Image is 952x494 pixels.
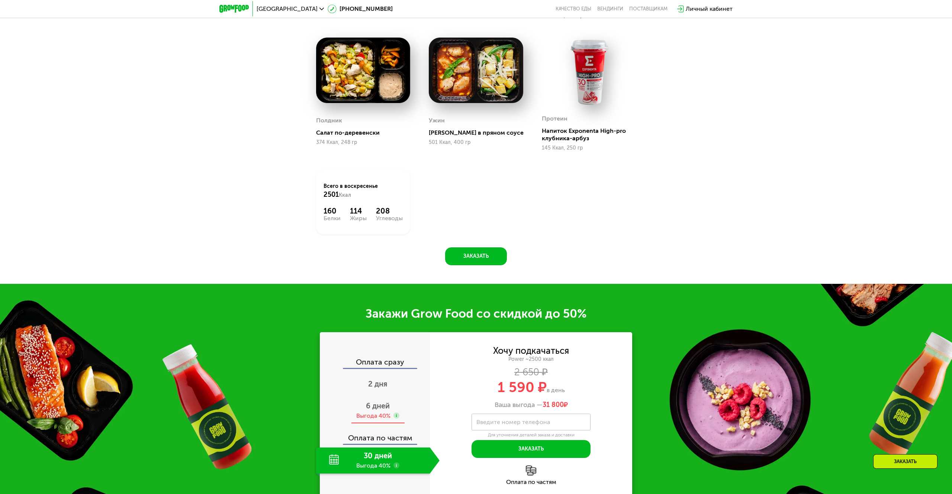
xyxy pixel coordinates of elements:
div: Личный кабинет [686,4,733,13]
span: 1 590 ₽ [498,379,547,396]
span: 2501 [324,190,339,199]
div: 374 Ккал, 248 гр [316,139,410,145]
div: Для уточнения деталей заказа и доставки [472,432,591,438]
div: Оплата по частям [430,479,632,485]
span: [GEOGRAPHIC_DATA] [257,6,318,12]
div: Power ~2500 ккал [430,356,632,363]
span: ₽ [543,401,568,409]
div: Протеин [542,113,567,124]
div: 160 [324,206,341,215]
div: Углеводы [376,215,403,221]
div: 501 Ккал, 400 гр [429,139,523,145]
div: Жиры [350,215,367,221]
div: Белки [324,215,341,221]
a: [PHONE_NUMBER] [328,4,393,13]
span: 2 дня [368,379,387,388]
div: Ужин [429,115,445,126]
label: Введите номер телефона [476,420,550,424]
div: поставщикам [629,6,668,12]
img: l6xcnZfty9opOoJh.png [526,465,536,476]
div: Оплата по частям [321,427,430,444]
div: Оплата сразу [321,358,430,368]
div: Полдник [316,115,342,126]
button: Заказать [472,440,591,458]
div: 114 [350,206,367,215]
div: 2 650 ₽ [430,368,632,376]
div: [PERSON_NAME] в пряном соусе [429,129,529,137]
span: 31 800 [543,401,564,409]
a: Качество еды [556,6,591,12]
div: Заказать [873,454,937,469]
a: Вендинги [597,6,623,12]
button: Заказать [445,247,507,265]
div: 145 Ккал, 250 гр [542,145,636,151]
div: Хочу подкачаться [493,347,569,355]
div: Всего в воскресенье [324,183,403,199]
div: Ваша выгода — [430,401,632,409]
span: Ккал [339,192,351,198]
span: 6 дней [366,401,390,410]
div: Салат по-деревенски [316,129,416,137]
div: Напиток Exponenta High-pro клубника-арбуз [542,127,642,142]
div: Выгода 40% [356,412,390,420]
div: 208 [376,206,403,215]
span: в день [547,386,565,394]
